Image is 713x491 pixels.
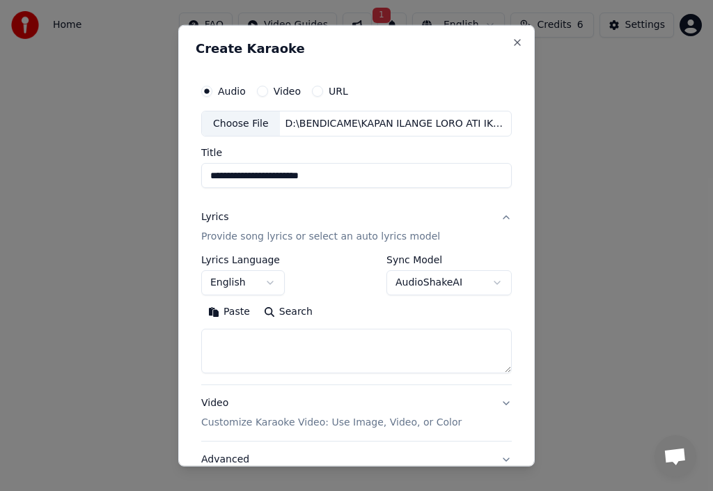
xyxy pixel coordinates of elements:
[274,86,301,95] label: Video
[201,210,228,224] div: Lyrics
[280,116,511,130] div: D:\BENDICAME\KAPAN ILANGE LORO ATI IKI.mp3
[201,442,512,478] button: Advanced
[218,86,246,95] label: Audio
[201,148,512,157] label: Title
[201,301,257,323] button: Paste
[201,416,462,430] p: Customize Karaoke Video: Use Image, Video, or Color
[386,255,512,265] label: Sync Model
[201,199,512,255] button: LyricsProvide song lyrics or select an auto lyrics model
[201,385,512,441] button: VideoCustomize Karaoke Video: Use Image, Video, or Color
[201,396,462,430] div: Video
[201,255,512,384] div: LyricsProvide song lyrics or select an auto lyrics model
[201,230,440,244] p: Provide song lyrics or select an auto lyrics model
[201,255,285,265] label: Lyrics Language
[257,301,320,323] button: Search
[196,42,517,54] h2: Create Karaoke
[202,111,280,136] div: Choose File
[329,86,348,95] label: URL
